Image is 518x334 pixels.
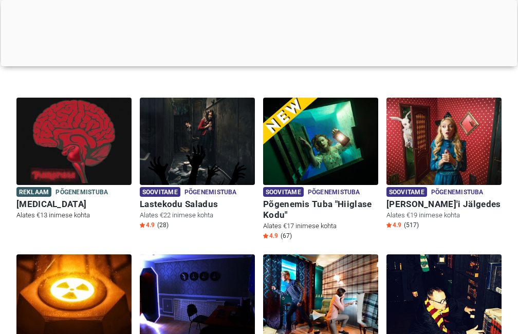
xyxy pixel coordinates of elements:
[140,187,180,197] span: Soovitame
[431,187,484,198] span: Põgenemistuba
[140,98,255,185] img: Lastekodu Saladus
[16,187,51,197] span: Reklaam
[16,199,132,210] h6: [MEDICAL_DATA]
[140,222,145,228] img: Star
[184,187,237,198] span: Põgenemistuba
[263,233,268,238] img: Star
[386,222,392,228] img: Star
[55,187,108,198] span: Põgenemistuba
[157,221,169,229] span: (28)
[140,221,155,229] span: 4.9
[263,187,304,197] span: Soovitame
[263,221,378,231] p: Alates €17 inimese kohta
[140,98,255,232] a: Lastekodu Saladus Soovitame Põgenemistuba Lastekodu Saladus Alates €22 inimese kohta Star4.9 (28)
[16,211,132,220] p: Alates €13 inimese kohta
[140,199,255,210] h6: Lastekodu Saladus
[263,232,278,240] span: 4.9
[263,98,378,243] a: Põgenemis Tuba "Hiiglase Kodu" Soovitame Põgenemistuba Põgenemis Tuba "Hiiglase Kodu" Alates €17 ...
[404,221,419,229] span: (517)
[263,98,378,185] img: Põgenemis Tuba "Hiiglase Kodu"
[16,98,132,185] img: Paranoia
[386,221,401,229] span: 4.9
[281,232,292,240] span: (67)
[386,98,502,185] img: Alice'i Jälgedes
[140,211,255,220] p: Alates €22 inimese kohta
[386,199,502,210] h6: [PERSON_NAME]'i Jälgedes
[16,98,132,222] a: Paranoia Reklaam Põgenemistuba [MEDICAL_DATA] Alates €13 inimese kohta
[263,199,378,220] h6: Põgenemis Tuba "Hiiglase Kodu"
[386,187,427,197] span: Soovitame
[386,98,502,232] a: Alice'i Jälgedes Soovitame Põgenemistuba [PERSON_NAME]'i Jälgedes Alates €19 inimese kohta Star4....
[386,211,502,220] p: Alates €19 inimese kohta
[308,187,360,198] span: Põgenemistuba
